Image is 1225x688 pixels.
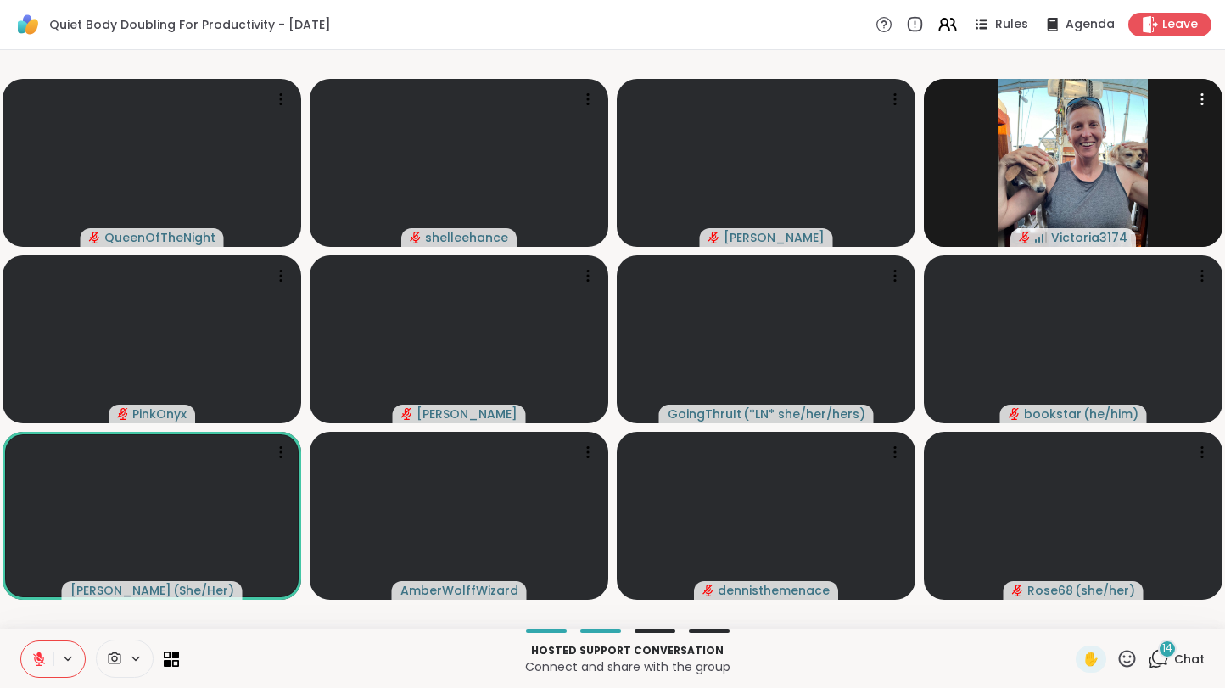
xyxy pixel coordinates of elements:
[400,582,518,599] span: AmberWolffWizard
[1024,406,1082,422] span: bookstar
[1012,585,1024,596] span: audio-muted
[132,406,187,422] span: PinkOnyx
[998,79,1148,247] img: Victoria3174
[668,406,741,422] span: GoingThruIt
[189,658,1066,675] p: Connect and share with the group
[70,582,171,599] span: [PERSON_NAME]
[708,232,720,243] span: audio-muted
[724,229,825,246] span: [PERSON_NAME]
[189,643,1066,658] p: Hosted support conversation
[1162,16,1198,33] span: Leave
[1019,232,1031,243] span: audio-muted
[1083,406,1138,422] span: ( he/him )
[89,232,101,243] span: audio-muted
[417,406,517,422] span: [PERSON_NAME]
[117,408,129,420] span: audio-muted
[1066,16,1115,33] span: Agenda
[49,16,331,33] span: Quiet Body Doubling For Productivity - [DATE]
[1075,582,1135,599] span: ( she/her )
[401,408,413,420] span: audio-muted
[173,582,234,599] span: ( She/Her )
[14,10,42,39] img: ShareWell Logomark
[1082,649,1099,669] span: ✋
[1051,229,1127,246] span: Victoria3174
[1009,408,1021,420] span: audio-muted
[718,582,830,599] span: dennisthemenace
[1027,582,1073,599] span: Rose68
[1162,641,1172,656] span: 14
[1174,651,1205,668] span: Chat
[104,229,215,246] span: QueenOfTheNight
[702,585,714,596] span: audio-muted
[410,232,422,243] span: audio-muted
[995,16,1028,33] span: Rules
[425,229,508,246] span: shelleehance
[743,406,865,422] span: ( *LN* she/her/hers )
